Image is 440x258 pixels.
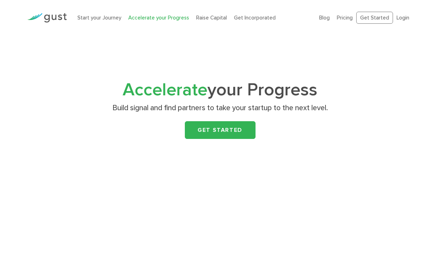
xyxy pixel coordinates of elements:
h1: your Progress [81,82,360,98]
a: Get Started [185,121,256,139]
a: Pricing [337,15,353,21]
a: Get Incorporated [234,15,276,21]
img: Gust Logo [27,13,67,23]
a: Start your Journey [77,15,121,21]
span: Accelerate [123,79,207,100]
p: Build signal and find partners to take your startup to the next level. [83,103,357,113]
a: Accelerate your Progress [128,15,189,21]
a: Login [397,15,409,21]
a: Get Started [356,12,393,24]
a: Raise Capital [196,15,227,21]
a: Blog [319,15,330,21]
